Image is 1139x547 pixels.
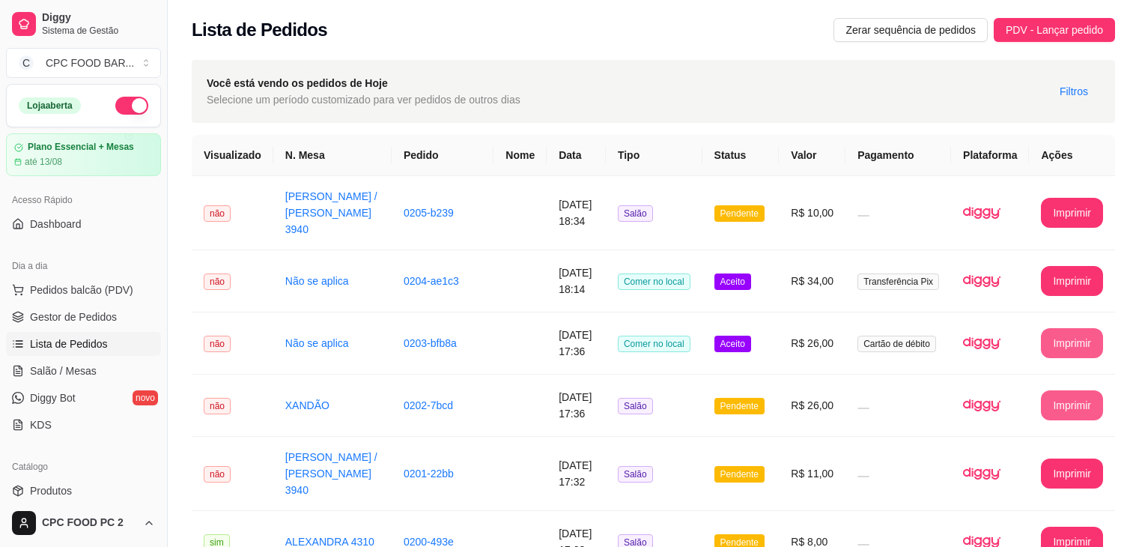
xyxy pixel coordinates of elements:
[618,336,690,352] span: Comer no local
[30,417,52,432] span: KDS
[857,273,939,290] span: Transferência Pix
[779,135,845,176] th: Valor
[6,332,161,356] a: Lista de Pedidos
[1060,83,1088,100] span: Filtros
[285,190,377,235] a: [PERSON_NAME] / [PERSON_NAME] 3940
[30,217,82,232] span: Dashboard
[994,18,1115,42] button: PDV - Lançar pedido
[204,273,231,290] span: não
[6,455,161,479] div: Catálogo
[207,77,388,89] strong: Você está vendo os pedidos de Hoje
[779,250,845,312] td: R$ 34,00
[30,336,108,351] span: Lista de Pedidos
[845,135,951,176] th: Pagamento
[115,97,148,115] button: Alterar Status
[6,133,161,176] a: Plano Essencial + Mesasaté 13/08
[493,135,547,176] th: Nome
[6,278,161,302] button: Pedidos balcão (PDV)
[547,312,606,375] td: [DATE] 17:36
[1006,22,1103,38] span: PDV - Lançar pedido
[19,55,34,70] span: C
[25,156,62,168] article: até 13/08
[618,398,653,414] span: Salão
[833,18,988,42] button: Zerar sequência de pedidos
[1048,79,1100,103] button: Filtros
[857,336,936,352] span: Cartão de débito
[714,398,765,414] span: Pendente
[392,135,493,176] th: Pedido
[30,363,97,378] span: Salão / Mesas
[779,176,845,250] td: R$ 10,00
[6,305,161,329] a: Gestor de Pedidos
[714,336,751,352] span: Aceito
[547,250,606,312] td: [DATE] 18:14
[1041,390,1103,420] button: Imprimir
[714,466,765,483] span: Pendente
[204,205,231,222] span: não
[207,91,520,108] span: Selecione um período customizado para ver pedidos de outros dias
[285,451,377,496] a: [PERSON_NAME] / [PERSON_NAME] 3940
[285,337,349,349] a: Não se aplica
[6,212,161,236] a: Dashboard
[273,135,392,176] th: N. Mesa
[547,375,606,437] td: [DATE] 17:36
[963,324,1000,362] img: diggy
[618,273,690,290] span: Comer no local
[6,505,161,541] button: CPC FOOD PC 2
[606,135,702,176] th: Tipo
[963,262,1000,300] img: diggy
[285,275,349,287] a: Não se aplica
[204,398,231,414] span: não
[6,188,161,212] div: Acesso Rápido
[28,142,134,153] article: Plano Essencial + Mesas
[951,135,1029,176] th: Plataforma
[1041,198,1103,228] button: Imprimir
[404,468,454,480] a: 0201-22bb
[779,375,845,437] td: R$ 26,00
[42,516,137,530] span: CPC FOOD PC 2
[30,309,117,324] span: Gestor de Pedidos
[618,466,653,483] span: Salão
[547,437,606,511] td: [DATE] 17:32
[779,312,845,375] td: R$ 26,00
[192,18,327,42] h2: Lista de Pedidos
[204,466,231,483] span: não
[30,390,76,405] span: Diggy Bot
[42,11,155,25] span: Diggy
[404,337,457,349] a: 0203-bfb8a
[42,25,155,37] span: Sistema de Gestão
[963,455,1000,492] img: diggy
[547,176,606,250] td: [DATE] 18:34
[6,359,161,383] a: Salão / Mesas
[845,22,976,38] span: Zerar sequência de pedidos
[963,194,1000,232] img: diggy
[30,282,133,297] span: Pedidos balcão (PDV)
[6,48,161,78] button: Select a team
[192,135,273,176] th: Visualizado
[6,386,161,410] a: Diggy Botnovo
[618,205,653,222] span: Salão
[6,254,161,278] div: Dia a dia
[1041,459,1103,489] button: Imprimir
[404,275,459,287] a: 0204-ae1c3
[30,483,72,498] span: Produtos
[19,97,81,114] div: Loja aberta
[1029,135,1115,176] th: Ações
[1041,328,1103,358] button: Imprimir
[204,336,231,352] span: não
[285,399,329,411] a: XANDÃO
[963,387,1000,424] img: diggy
[1041,266,1103,296] button: Imprimir
[714,273,751,290] span: Aceito
[6,413,161,437] a: KDS
[404,399,453,411] a: 0202-7bcd
[46,55,134,70] div: CPC FOOD BAR ...
[6,479,161,503] a: Produtos
[6,6,161,42] a: DiggySistema de Gestão
[702,135,780,176] th: Status
[714,205,765,222] span: Pendente
[779,437,845,511] td: R$ 11,00
[404,207,454,219] a: 0205-b239
[547,135,606,176] th: Data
